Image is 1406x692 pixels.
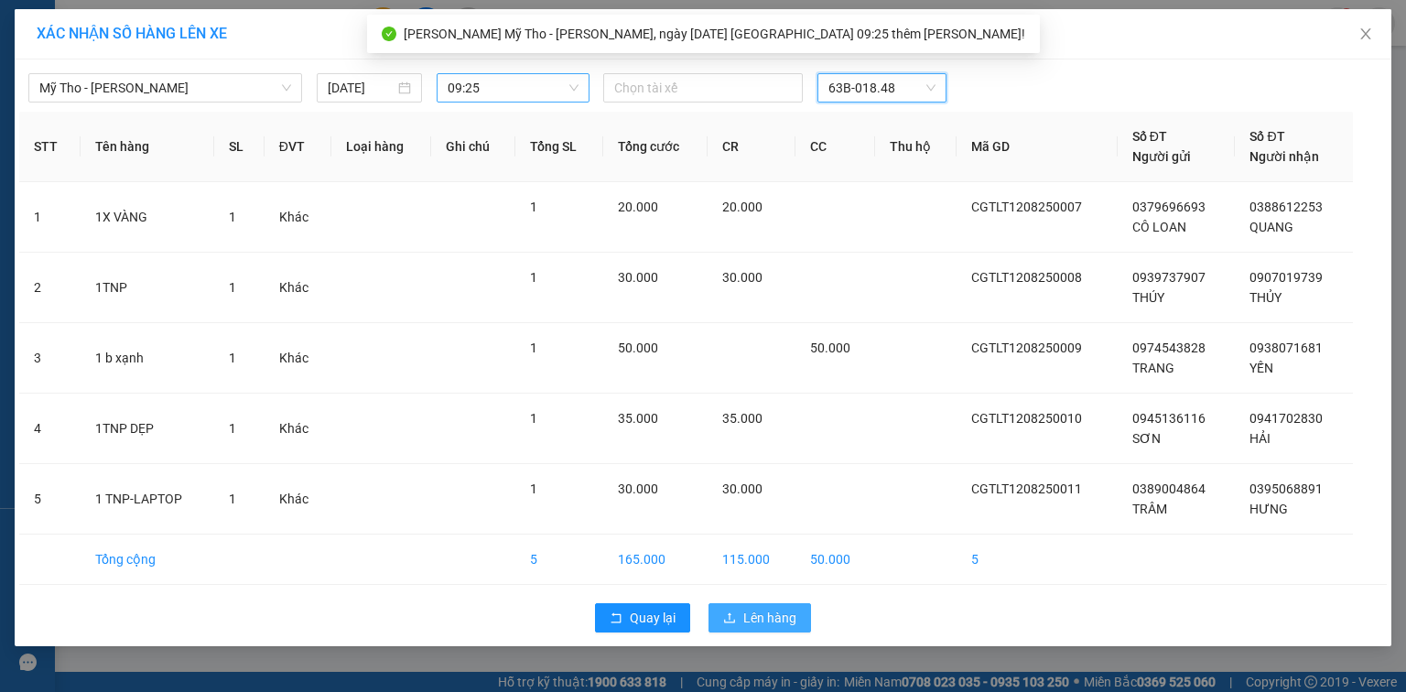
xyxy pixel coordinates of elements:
span: CGTLT1208250010 [971,411,1082,426]
span: Lên hàng [743,608,796,628]
span: check-circle [382,27,396,41]
span: 09:25 [448,74,579,102]
button: uploadLên hàng [708,603,811,633]
td: 1 TNP-LAPTOP [81,464,214,535]
th: ĐVT [265,112,332,182]
span: 0974543828 [1132,341,1206,355]
span: 1 [530,341,537,355]
td: Khác [265,464,332,535]
td: 1TNP DẸP [81,394,214,464]
span: HƯNG [1249,502,1288,516]
span: 1 [530,481,537,496]
span: TRANG [1132,361,1174,375]
span: 0379696693 [1132,200,1206,214]
span: 1 [229,492,236,506]
span: Người gửi [1132,149,1191,164]
span: 0938071681 [1249,341,1323,355]
span: 50.000 [618,341,658,355]
th: Tổng cước [603,112,708,182]
th: SL [214,112,265,182]
span: 1 [229,280,236,295]
span: 0941702830 [1249,411,1323,426]
span: rollback [610,611,622,626]
td: 5 [957,535,1118,585]
span: 1 [530,200,537,214]
span: upload [723,611,736,626]
td: 1TNP [81,253,214,323]
span: close [1358,27,1373,41]
span: CGTLT1208250009 [971,341,1082,355]
span: Quay lại [630,608,676,628]
th: Ghi chú [431,112,515,182]
th: Mã GD [957,112,1118,182]
span: 30.000 [618,481,658,496]
span: YẾN [1249,361,1273,375]
td: 4 [19,394,81,464]
td: 1 b xạnh [81,323,214,394]
th: STT [19,112,81,182]
span: THÚY [1132,290,1164,305]
text: CGTLT1208250011 [85,87,333,119]
th: Tổng SL [515,112,602,182]
td: 1X VÀNG [81,182,214,253]
span: 30.000 [618,270,658,285]
td: Khác [265,323,332,394]
span: 1 [530,411,537,426]
span: 0907019739 [1249,270,1323,285]
span: TRÂM [1132,502,1167,516]
span: 50.000 [810,341,850,355]
span: 0388612253 [1249,200,1323,214]
td: 3 [19,323,81,394]
span: 63B-018.48 [828,74,935,102]
span: [PERSON_NAME] Mỹ Tho - [PERSON_NAME], ngày [DATE] [GEOGRAPHIC_DATA] 09:25 thêm [PERSON_NAME]! [404,27,1025,41]
td: 2 [19,253,81,323]
th: CC [795,112,875,182]
td: Khác [265,253,332,323]
th: Loại hàng [331,112,431,182]
span: 20.000 [618,200,658,214]
span: CÔ LOAN [1132,220,1186,234]
td: 115.000 [708,535,796,585]
span: CGTLT1208250007 [971,200,1082,214]
span: QUANG [1249,220,1293,234]
td: Khác [265,182,332,253]
span: THỦY [1249,290,1282,305]
span: 1 [229,210,236,224]
th: Tên hàng [81,112,214,182]
span: 0945136116 [1132,411,1206,426]
span: 0939737907 [1132,270,1206,285]
span: 20.000 [722,200,762,214]
div: Chợ Gạo [10,131,407,179]
span: Số ĐT [1249,129,1284,144]
input: 12/08/2025 [328,78,395,98]
td: 165.000 [603,535,708,585]
span: HẢI [1249,431,1271,446]
td: Tổng cộng [81,535,214,585]
span: CGTLT1208250008 [971,270,1082,285]
span: SƠN [1132,431,1161,446]
span: XÁC NHẬN SỐ HÀNG LÊN XE [37,25,227,42]
span: Số ĐT [1132,129,1167,144]
button: rollbackQuay lại [595,603,690,633]
span: Mỹ Tho - Hồ Chí Minh [39,74,291,102]
span: 35.000 [722,411,762,426]
span: 0389004864 [1132,481,1206,496]
button: Close [1340,9,1391,60]
span: CGTLT1208250011 [971,481,1082,496]
span: 30.000 [722,270,762,285]
span: Người nhận [1249,149,1319,164]
span: 1 [229,351,236,365]
td: 50.000 [795,535,875,585]
th: CR [708,112,796,182]
span: 30.000 [722,481,762,496]
td: 1 [19,182,81,253]
span: 1 [530,270,537,285]
th: Thu hộ [875,112,956,182]
td: 5 [515,535,602,585]
td: 5 [19,464,81,535]
span: 35.000 [618,411,658,426]
span: 0395068891 [1249,481,1323,496]
span: 1 [229,421,236,436]
td: Khác [265,394,332,464]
